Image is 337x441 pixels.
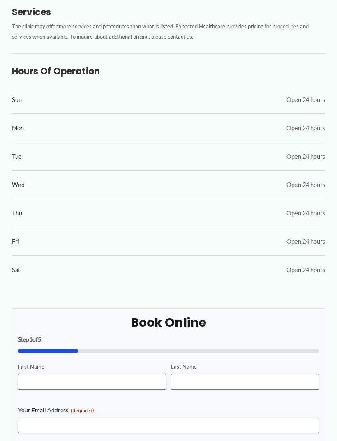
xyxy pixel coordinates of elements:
[286,94,325,105] span: Open 24 hours
[29,336,32,343] span: 1
[12,179,25,190] span: Wed
[286,179,325,190] span: Open 24 hours
[71,407,94,413] span: (Required)
[12,208,22,219] span: Thu
[12,151,22,162] span: Tue
[18,406,319,414] label: Your Email Address
[18,363,166,371] label: First Name
[12,94,22,105] span: Sun
[12,236,19,247] span: Fri
[18,314,319,330] h2: Book Online
[12,21,325,42] p: The clinic may offer more services and procedures than what is listed. Expected Healthcare provid...
[171,363,319,371] label: Last Name
[12,7,325,18] h3: Services
[18,337,319,342] p: Step of
[38,336,41,343] span: 5
[12,264,20,275] span: Sat
[286,151,325,162] span: Open 24 hours
[286,264,325,275] span: Open 24 hours
[286,236,325,247] span: Open 24 hours
[286,122,325,134] span: Open 24 hours
[12,66,325,77] h3: Hours of Operation
[12,122,24,134] span: Mon
[286,208,325,219] span: Open 24 hours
